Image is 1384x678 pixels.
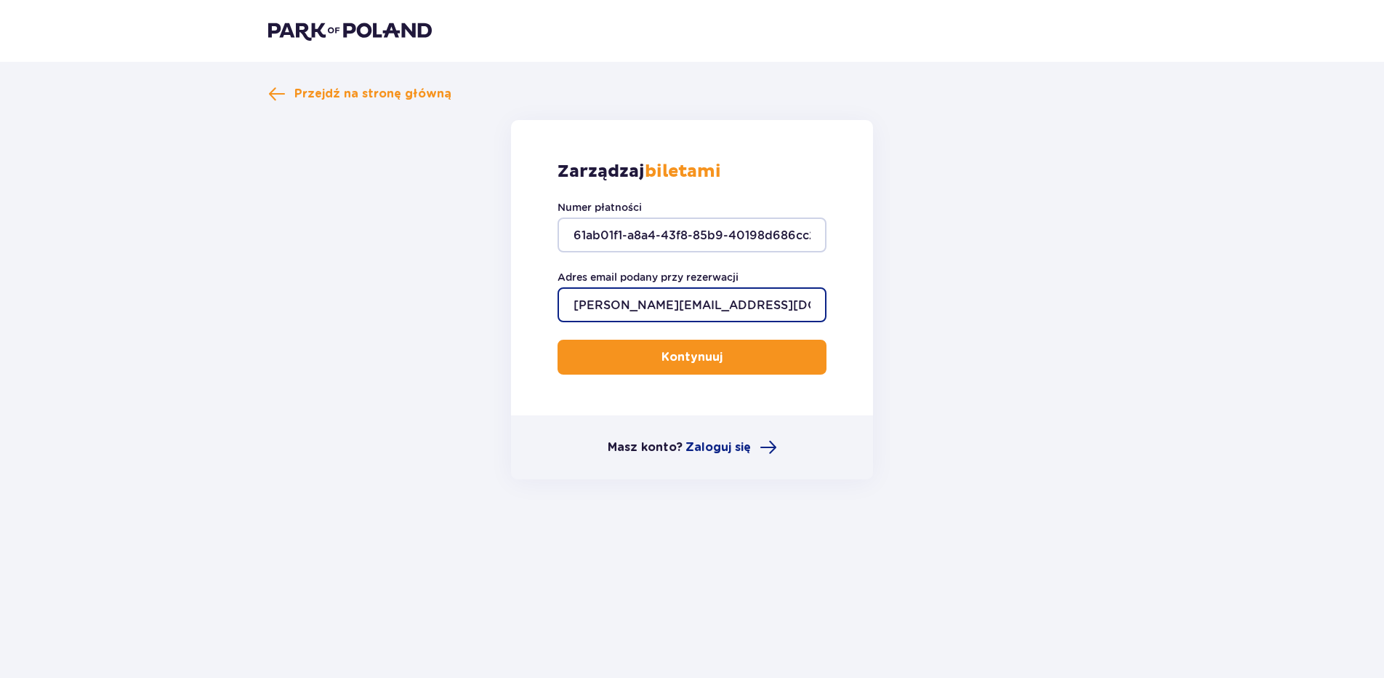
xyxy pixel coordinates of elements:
strong: biletami [645,161,721,183]
p: Zarządzaj [558,161,721,183]
p: Masz konto? [608,439,683,455]
label: Adres email podany przy rezerwacji [558,270,739,284]
p: Kontynuuj [661,349,723,365]
span: Przejdź na stronę główną [294,86,451,102]
span: Zaloguj się [685,439,751,455]
a: Zaloguj się [685,439,777,456]
label: Numer płatności [558,200,642,215]
a: Przejdź na stronę główną [268,85,451,103]
img: Park of Poland logo [268,20,432,41]
button: Kontynuuj [558,340,826,375]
